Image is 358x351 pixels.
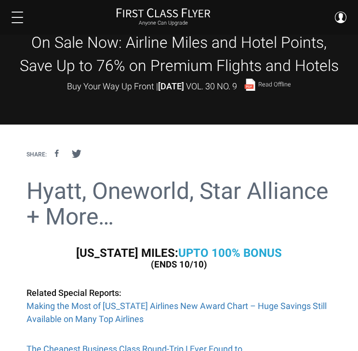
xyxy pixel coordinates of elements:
img: pdf-file.svg [244,79,256,91]
b: (ends 10/10) [151,259,207,270]
b: [US_STATE] Miles: [76,246,178,260]
b: to 100% Bonus [193,246,282,260]
small: Anyone Can Upgrade [116,20,211,27]
strong: [DATE] [158,81,184,91]
a: Read Offline [244,79,291,91]
span: Vol. 30 No. 9 [186,81,237,91]
a: Making the Most of [US_STATE] Airlines New Award Chart – Huge Savings Still Available on Many Top... [27,301,327,324]
div: Buy Your Way Up Front | [67,77,291,94]
b: p [186,246,193,260]
a: Upto 100% Bonus [178,246,282,260]
img: First Class Flyer [116,8,211,18]
span: Hyatt, Oneworld, Star Alliance + More… [27,177,328,230]
h4: Share: [27,152,47,158]
strong: Related Special Reports: [27,288,121,298]
h1: On Sale Now: Airline Miles and Hotel Points, Save Up to 76% on Premium Flights and Hotels [17,31,341,77]
span: Read Offline [258,82,291,88]
a: First Class FlyerAnyone Can Upgrade [116,8,211,27]
a: Share [47,145,66,163]
b: U [178,246,186,260]
a: Tweet [66,145,86,163]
